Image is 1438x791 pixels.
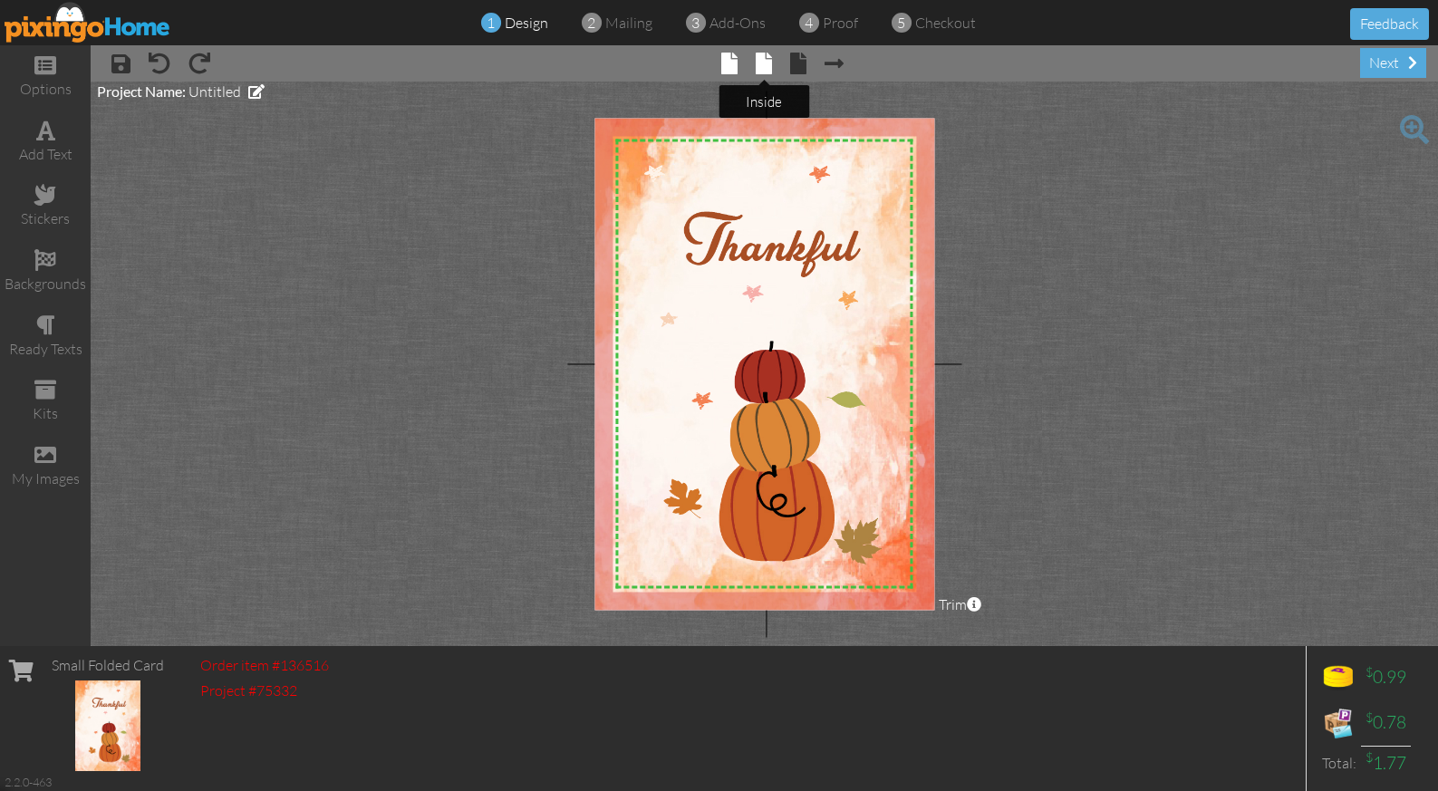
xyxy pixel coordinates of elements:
span: design [505,14,548,32]
button: Feedback [1350,8,1429,40]
span: Trim [939,594,981,615]
span: add-ons [709,14,766,32]
img: expense-icon.png [1320,705,1356,741]
span: 4 [805,13,813,34]
div: Project #75332 [200,680,329,701]
img: 20191015-212923-0f47a03b02db-250.jpg [75,680,140,771]
td: 0.99 [1361,655,1411,700]
span: 5 [897,13,905,34]
td: Total: [1316,746,1361,780]
span: 2 [587,13,595,34]
span: Project Name: [97,82,186,100]
span: checkout [915,14,976,32]
span: 1 [487,13,495,34]
div: Small Folded Card [52,655,164,676]
span: Untitled [188,82,241,101]
sup: $ [1366,749,1373,765]
span: 3 [691,13,700,34]
td: 1.77 [1361,746,1411,780]
img: pixingo logo [5,2,171,43]
div: next [1360,48,1426,78]
td: 0.78 [1361,700,1411,746]
sup: $ [1366,709,1373,725]
img: points-icon.png [1320,660,1356,696]
div: 2.2.0-463 [5,774,52,790]
div: Order item #136516 [200,655,329,676]
tip-tip: inside [746,93,782,111]
span: mailing [605,14,652,32]
span: proof [823,14,858,32]
sup: $ [1366,664,1373,680]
